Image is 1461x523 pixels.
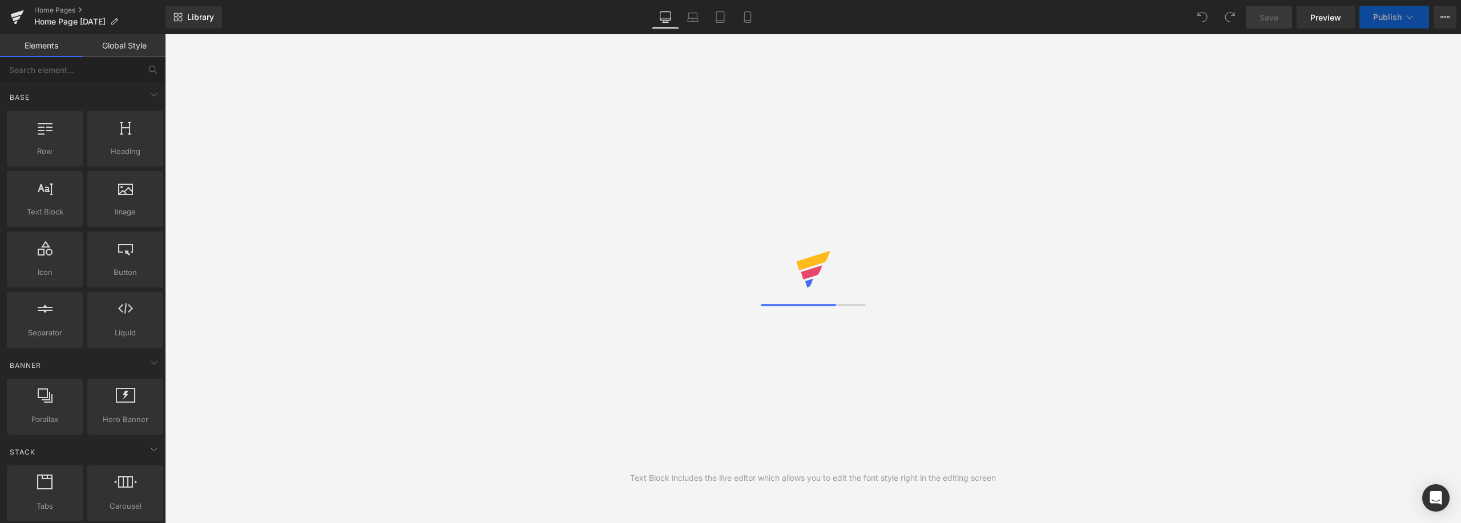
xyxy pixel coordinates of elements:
[630,472,996,484] div: Text Block includes the live editor which allows you to edit the font style right in the editing ...
[734,6,761,29] a: Mobile
[10,327,79,339] span: Separator
[9,92,31,103] span: Base
[91,266,160,278] span: Button
[187,12,214,22] span: Library
[34,17,106,26] span: Home Page [DATE]
[1434,6,1456,29] button: More
[652,6,679,29] a: Desktop
[679,6,707,29] a: Laptop
[91,413,160,425] span: Hero Banner
[1422,484,1450,512] div: Open Intercom Messenger
[707,6,734,29] a: Tablet
[166,6,222,29] a: New Library
[34,6,166,15] a: Home Pages
[1191,6,1214,29] button: Undo
[10,500,79,512] span: Tabs
[1359,6,1429,29] button: Publish
[1297,6,1355,29] a: Preview
[1310,11,1341,23] span: Preview
[91,500,160,512] span: Carousel
[10,206,79,218] span: Text Block
[1373,13,1402,22] span: Publish
[1218,6,1241,29] button: Redo
[9,360,42,371] span: Banner
[10,266,79,278] span: Icon
[91,206,160,218] span: Image
[9,447,37,457] span: Stack
[91,145,160,157] span: Heading
[10,145,79,157] span: Row
[83,34,166,57] a: Global Style
[91,327,160,339] span: Liquid
[1260,11,1278,23] span: Save
[10,413,79,425] span: Parallax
